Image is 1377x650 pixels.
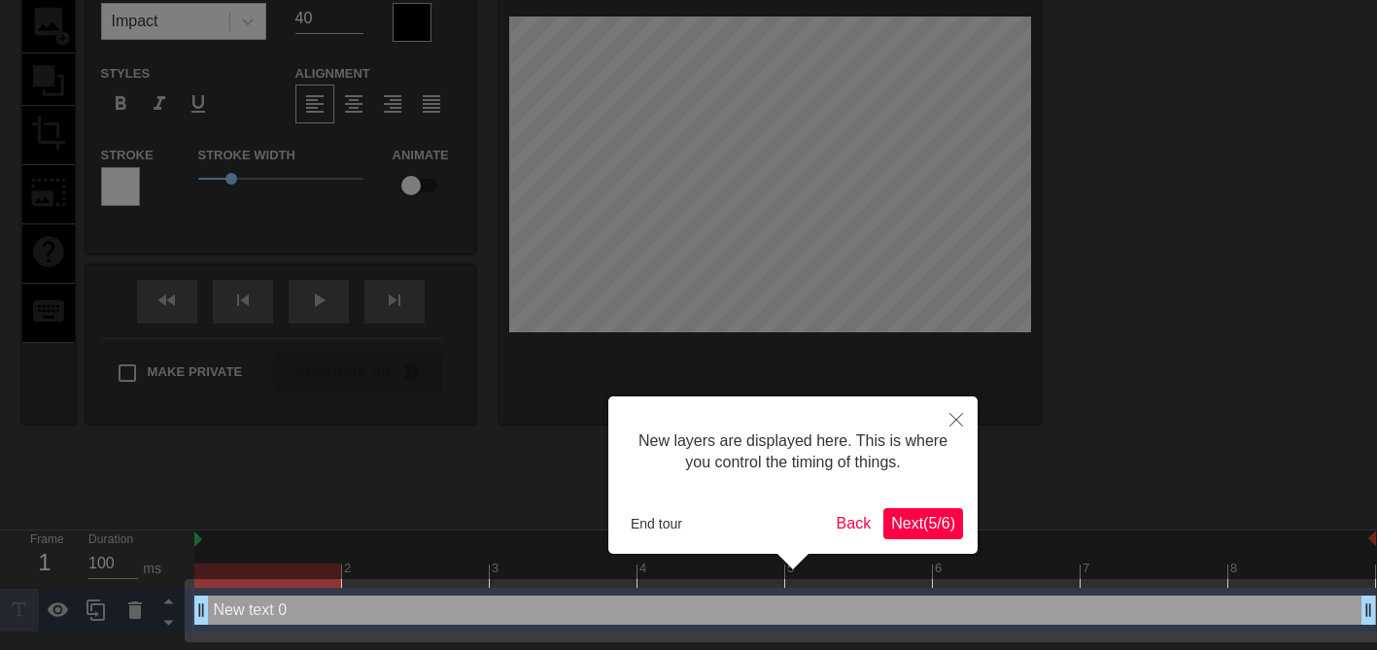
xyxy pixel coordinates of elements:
[935,396,978,441] button: Close
[891,515,955,531] span: Next ( 5 / 6 )
[883,508,963,539] button: Next
[623,509,690,538] button: End tour
[623,411,963,494] div: New layers are displayed here. This is where you control the timing of things.
[829,508,879,539] button: Back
